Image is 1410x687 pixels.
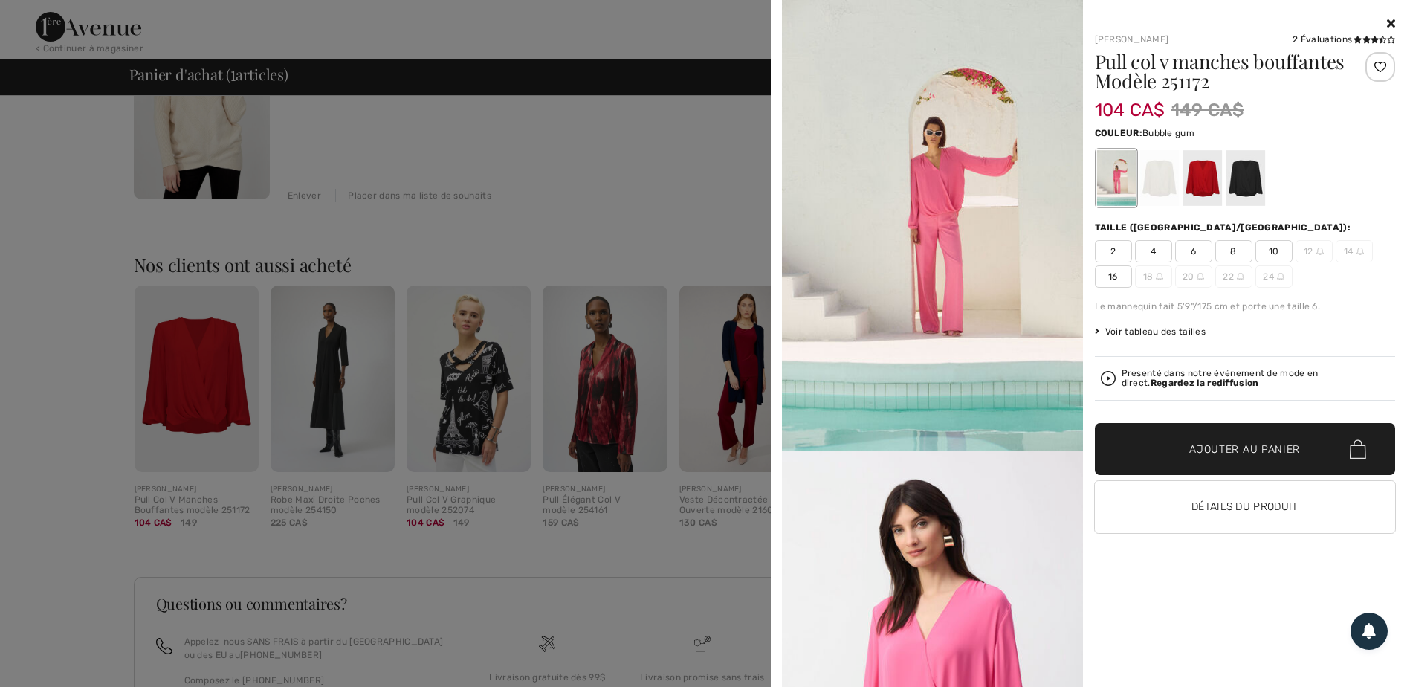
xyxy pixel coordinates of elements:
img: ring-m.svg [1356,248,1364,255]
span: 22 [1215,265,1252,288]
span: 20 [1175,265,1212,288]
div: Noir [1226,150,1264,206]
span: 18 [1135,265,1172,288]
img: ring-m.svg [1277,273,1284,280]
strong: Regardez la rediffusion [1151,378,1259,388]
span: 149 CA$ [1171,97,1244,123]
img: ring-m.svg [1156,273,1163,280]
img: ring-m.svg [1197,273,1204,280]
span: 14 [1336,240,1373,262]
span: 10 [1255,240,1293,262]
span: Bubble gum [1142,128,1194,138]
span: 8 [1215,240,1252,262]
div: Bubble gum [1096,150,1135,206]
img: Bag.svg [1350,440,1366,459]
span: 2 [1095,240,1132,262]
button: Détails du produit [1095,481,1396,533]
span: 6 [1175,240,1212,262]
span: Voir tableau des tailles [1095,325,1206,338]
div: 2 Évaluations [1293,33,1395,46]
a: [PERSON_NAME] [1095,34,1169,45]
span: Ajouter au panier [1189,442,1300,457]
span: Chat [33,10,63,24]
div: Presenté dans notre événement de mode en direct. [1122,369,1390,388]
span: 4 [1135,240,1172,262]
h1: Pull col v manches bouffantes Modèle 251172 [1095,52,1345,91]
img: Regardez la rediffusion [1101,371,1116,386]
span: 104 CA$ [1095,85,1165,120]
button: Ajouter au panier [1095,423,1396,475]
span: 24 [1255,265,1293,288]
span: Couleur: [1095,128,1142,138]
span: 16 [1095,265,1132,288]
div: Radiant red [1183,150,1221,206]
img: ring-m.svg [1237,273,1244,280]
div: Taille ([GEOGRAPHIC_DATA]/[GEOGRAPHIC_DATA]): [1095,221,1354,234]
span: 12 [1296,240,1333,262]
div: Le mannequin fait 5'9"/175 cm et porte une taille 6. [1095,300,1396,313]
div: Blanc Cassé [1139,150,1178,206]
img: ring-m.svg [1316,248,1324,255]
